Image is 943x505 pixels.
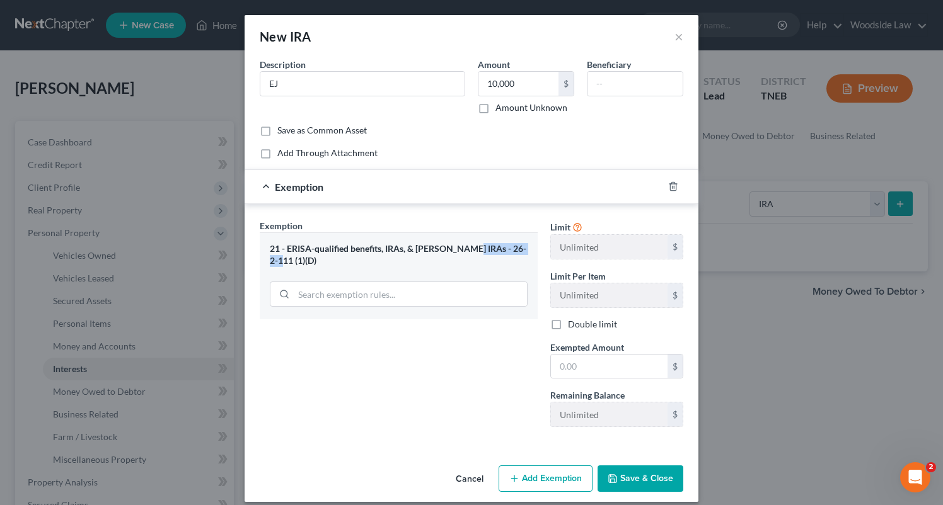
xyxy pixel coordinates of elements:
div: $ [558,72,574,96]
label: Double limit [568,318,617,331]
div: $ [668,235,683,259]
button: Add Exemption [499,465,593,492]
div: $ [668,283,683,307]
button: × [674,29,683,44]
label: Limit Per Item [550,270,606,283]
input: -- [551,235,668,259]
input: Search exemption rules... [294,282,527,306]
div: $ [668,355,683,378]
input: Describe... [260,72,465,96]
iframe: Intercom live chat [900,462,930,492]
input: 0.00 [478,72,558,96]
label: Beneficiary [587,58,631,71]
div: New IRA [260,28,311,45]
input: 0.00 [551,355,668,378]
label: Save as Common Asset [277,124,367,137]
span: 2 [926,462,936,472]
input: -- [551,283,668,307]
button: Cancel [446,467,494,492]
span: Exempted Amount [550,342,624,353]
span: Description [260,59,306,70]
label: Amount Unknown [495,101,567,114]
input: -- [551,402,668,426]
span: Limit [550,222,570,232]
button: Save & Close [598,465,683,492]
div: 21 - ERISA-qualified benefits, IRAs, & [PERSON_NAME] IRAs - 26-2-111 (1)(D) [270,243,528,266]
span: Exemption [260,220,303,231]
input: -- [587,72,683,96]
label: Add Through Attachment [277,147,378,159]
label: Amount [478,58,510,71]
span: Exemption [275,181,323,193]
div: $ [668,402,683,426]
label: Remaining Balance [550,389,625,402]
